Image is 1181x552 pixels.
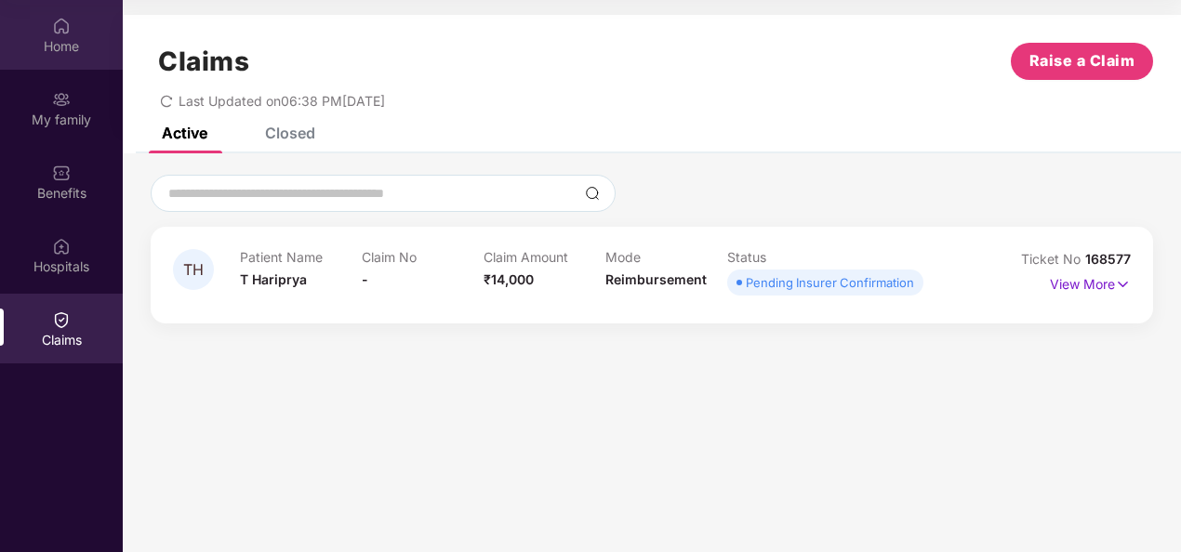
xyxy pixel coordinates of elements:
[362,271,368,287] span: -
[52,237,71,256] img: svg+xml;base64,PHN2ZyBpZD0iSG9zcGl0YWxzIiB4bWxucz0iaHR0cDovL3d3dy53My5vcmcvMjAwMC9zdmciIHdpZHRoPS...
[585,186,600,201] img: svg+xml;base64,PHN2ZyBpZD0iU2VhcmNoLTMyeDMyIiB4bWxucz0iaHR0cDovL3d3dy53My5vcmcvMjAwMC9zdmciIHdpZH...
[362,249,484,265] p: Claim No
[1085,251,1131,267] span: 168577
[1029,49,1135,72] span: Raise a Claim
[160,93,173,109] span: redo
[52,310,71,329] img: svg+xml;base64,PHN2ZyBpZD0iQ2xhaW0iIHhtbG5zPSJodHRwOi8vd3d3LnczLm9yZy8yMDAwL3N2ZyIgd2lkdGg9IjIwIi...
[1011,43,1153,80] button: Raise a Claim
[52,90,71,109] img: svg+xml;base64,PHN2ZyB3aWR0aD0iMjAiIGhlaWdodD0iMjAiIHZpZXdCb3g9IjAgMCAyMCAyMCIgZmlsbD0ibm9uZSIgeG...
[240,249,362,265] p: Patient Name
[484,271,534,287] span: ₹14,000
[52,17,71,35] img: svg+xml;base64,PHN2ZyBpZD0iSG9tZSIgeG1sbnM9Imh0dHA6Ly93d3cudzMub3JnLzIwMDAvc3ZnIiB3aWR0aD0iMjAiIG...
[265,124,315,142] div: Closed
[746,273,914,292] div: Pending Insurer Confirmation
[727,249,849,265] p: Status
[179,93,385,109] span: Last Updated on 06:38 PM[DATE]
[1021,251,1085,267] span: Ticket No
[1115,274,1131,295] img: svg+xml;base64,PHN2ZyB4bWxucz0iaHR0cDovL3d3dy53My5vcmcvMjAwMC9zdmciIHdpZHRoPSIxNyIgaGVpZ2h0PSIxNy...
[158,46,249,77] h1: Claims
[484,249,605,265] p: Claim Amount
[52,164,71,182] img: svg+xml;base64,PHN2ZyBpZD0iQmVuZWZpdHMiIHhtbG5zPSJodHRwOi8vd3d3LnczLm9yZy8yMDAwL3N2ZyIgd2lkdGg9Ij...
[1050,269,1131,295] p: View More
[605,271,707,287] span: Reimbursement
[240,271,307,287] span: T Hariprya
[162,124,207,142] div: Active
[605,249,727,265] p: Mode
[183,262,204,278] span: TH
